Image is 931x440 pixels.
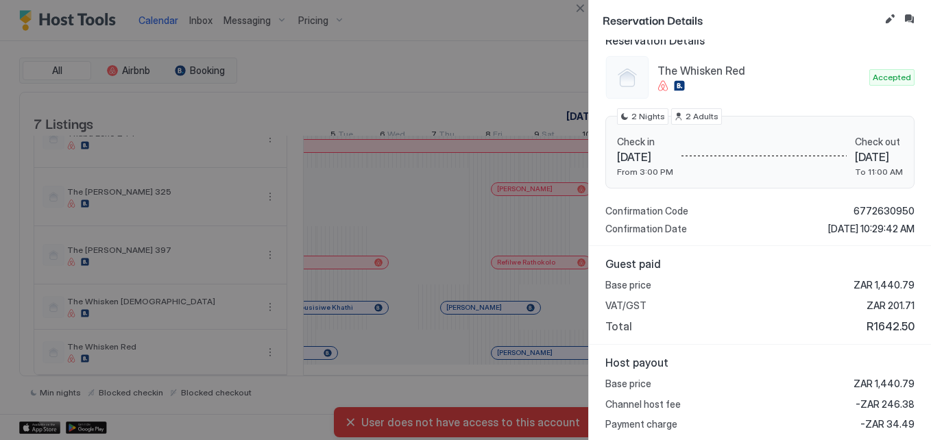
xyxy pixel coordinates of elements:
button: Inbox [901,11,917,27]
span: 2 Adults [686,110,718,123]
span: Host payout [605,356,915,369]
span: Check out [855,136,903,148]
span: Base price [605,279,651,291]
span: -ZAR 246.38 [856,398,915,411]
button: Edit reservation [882,11,898,27]
span: ZAR 1,440.79 [854,279,915,291]
span: Accepted [873,71,911,84]
span: ZAR 201.71 [867,300,915,312]
span: [DATE] [617,150,673,164]
span: Total [605,319,632,333]
span: -ZAR 34.49 [860,418,915,430]
span: Reservation Details [605,34,915,47]
span: Confirmation Date [605,223,687,235]
span: [DATE] [855,150,903,164]
span: To 11:00 AM [855,167,903,177]
span: [DATE] 10:29:42 AM [828,223,915,235]
span: Payment charge [605,418,677,430]
span: 6772630950 [854,205,915,217]
span: VAT/GST [605,300,646,312]
span: Base price [605,378,651,390]
span: From 3:00 PM [617,167,673,177]
span: ZAR 1,440.79 [854,378,915,390]
span: The Whisken Red [657,64,864,77]
span: Reservation Details [603,11,879,28]
span: Confirmation Code [605,205,688,217]
span: Guest paid [605,257,915,271]
span: R1642.50 [867,319,915,333]
span: 2 Nights [631,110,665,123]
span: Check in [617,136,673,148]
span: Channel host fee [605,398,681,411]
